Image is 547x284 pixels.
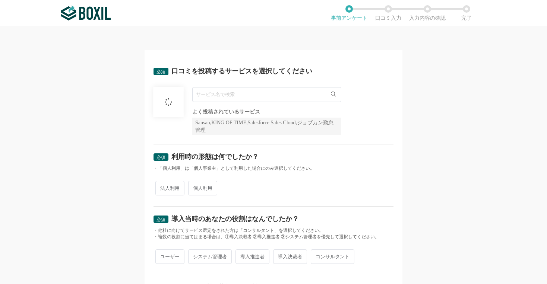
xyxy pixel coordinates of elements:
[192,118,341,135] div: Sansan,KING OF TIME,Salesforce Sales Cloud,ジョブカン勤怠管理
[171,68,312,74] div: 口コミを投稿するサービスを選択してください
[235,249,269,264] span: 導入推進者
[154,165,393,172] div: ・「個人利用」は「個人事業主」として利用した場合にのみ選択してください。
[192,87,341,102] input: サービス名で検索
[311,249,354,264] span: コンサルタント
[156,69,165,74] span: 必須
[447,5,486,21] li: 完了
[156,155,165,160] span: 必須
[273,249,307,264] span: 導入決裁者
[369,5,408,21] li: 口コミ入力
[61,6,111,20] img: ボクシルSaaS_ロゴ
[156,217,165,222] span: 必須
[171,216,299,222] div: 導入当時のあなたの役割はなんでしたか？
[155,181,184,195] span: 法人利用
[188,249,232,264] span: システム管理者
[171,153,259,160] div: 利用時の形態は何でしたか？
[154,234,393,240] div: ・複数の役割に当てはまる場合は、①導入決裁者 ②導入推進者 ③システム管理者を優先して選択してください。
[329,5,369,21] li: 事前アンケート
[188,181,217,195] span: 個人利用
[192,109,341,115] div: よく投稿されているサービス
[408,5,447,21] li: 入力内容の確認
[155,249,184,264] span: ユーザー
[154,227,393,234] div: ・他社に向けてサービス選定をされた方は「コンサルタント」を選択してください。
